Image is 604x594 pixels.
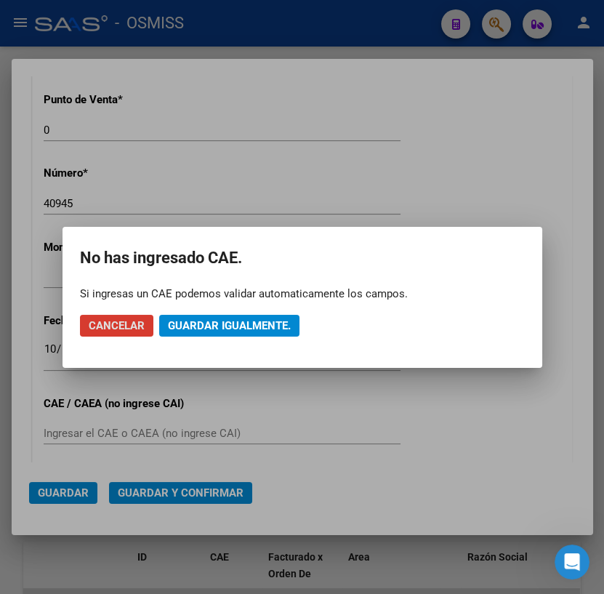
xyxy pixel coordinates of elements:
div: Si ingresas un CAE podemos validar automaticamente los campos. [80,286,525,301]
iframe: Intercom live chat [555,545,589,579]
button: Guardar igualmente. [159,315,299,337]
span: Cancelar [89,319,145,332]
button: Cancelar [80,315,153,337]
span: Guardar igualmente. [168,319,291,332]
h2: No has ingresado CAE. [80,244,525,272]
